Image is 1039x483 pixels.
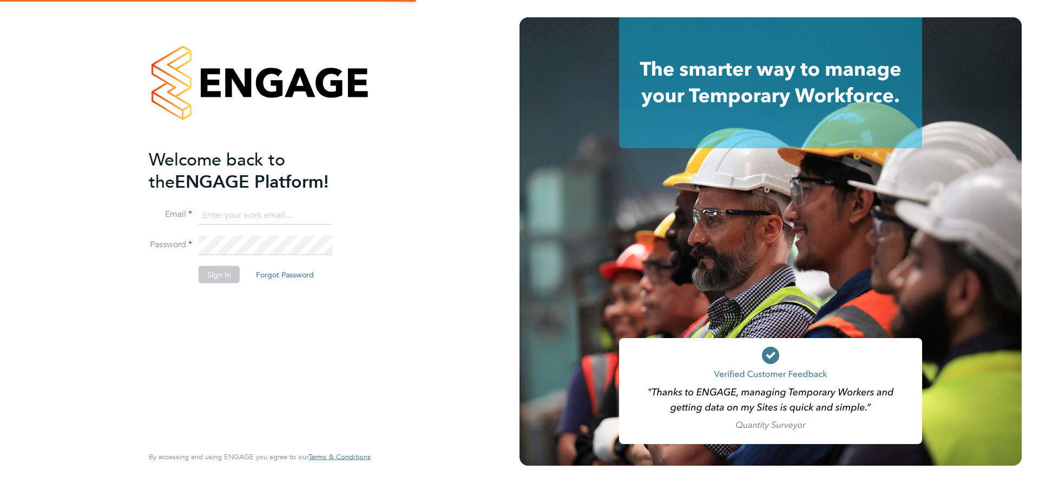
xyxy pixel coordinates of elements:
label: Email [149,209,192,220]
span: By accessing and using ENGAGE you agree to our [149,452,371,461]
span: Welcome back to the [149,149,285,192]
button: Forgot Password [247,266,323,283]
a: Terms & Conditions [308,453,371,461]
span: Terms & Conditions [308,452,371,461]
label: Password [149,239,192,250]
button: Sign In [199,266,240,283]
input: Enter your work email... [199,206,332,225]
h2: ENGAGE Platform! [149,148,360,193]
